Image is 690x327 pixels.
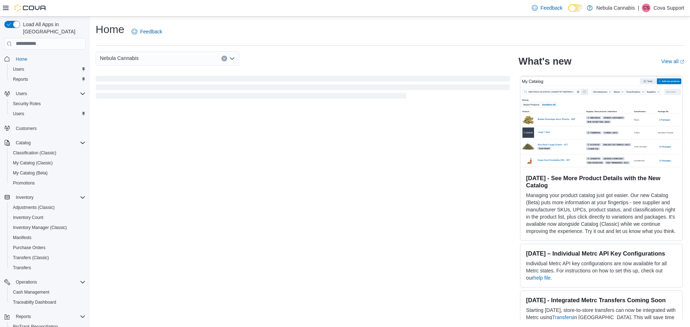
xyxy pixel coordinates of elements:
span: Cash Management [13,289,49,295]
button: Clear input [221,56,227,61]
a: Feedback [529,1,565,15]
a: Cash Management [10,288,52,296]
span: Security Roles [10,99,86,108]
span: Inventory [13,193,86,202]
span: Catalog [13,139,86,147]
span: Users [10,109,86,118]
p: Cova Support [653,4,684,12]
span: Adjustments (Classic) [10,203,86,212]
a: Customers [13,124,40,133]
span: Traceabilty Dashboard [13,299,56,305]
a: Manifests [10,233,34,242]
span: Promotions [13,180,35,186]
div: Cova Support [642,4,650,12]
button: Customers [1,123,88,134]
span: Transfers (Classic) [10,253,86,262]
a: Users [10,109,27,118]
button: Inventory [13,193,36,202]
a: Home [13,55,30,64]
a: My Catalog (Beta) [10,169,51,177]
a: Promotions [10,179,38,187]
button: Users [7,109,88,119]
a: Transfers (Classic) [10,253,52,262]
span: Cash Management [10,288,86,296]
button: Reports [7,74,88,84]
button: Home [1,54,88,64]
p: | [638,4,639,12]
span: Users [10,65,86,74]
h3: [DATE] - See More Product Details with the New Catalog [526,174,677,189]
button: Inventory Manager (Classic) [7,223,88,233]
span: Manifests [13,235,31,240]
svg: External link [680,60,684,64]
span: Reports [13,312,86,321]
span: Operations [13,278,86,286]
a: Transfers [552,314,573,320]
span: Load All Apps in [GEOGRAPHIC_DATA] [20,21,86,35]
a: Purchase Orders [10,243,49,252]
span: Users [13,111,24,117]
a: Users [10,65,27,74]
button: Transfers (Classic) [7,253,88,263]
a: Security Roles [10,99,43,108]
a: Feedback [129,24,165,39]
h1: Home [96,22,124,37]
a: Reports [10,75,31,84]
a: Inventory Manager (Classic) [10,223,70,232]
button: Cash Management [7,287,88,297]
button: My Catalog (Beta) [7,168,88,178]
button: Security Roles [7,99,88,109]
p: Individual Metrc API key configurations are now available for all Metrc states. For instructions ... [526,260,677,281]
h3: [DATE] - Integrated Metrc Transfers Coming Soon [526,296,677,304]
a: Transfers [10,263,34,272]
button: Users [13,89,30,98]
span: My Catalog (Classic) [10,159,86,167]
span: Reports [13,76,28,82]
span: Inventory Manager (Classic) [13,225,67,230]
span: Inventory [16,195,33,200]
button: Transfers [7,263,88,273]
p: Managing your product catalog just got easier. Our new Catalog (Beta) puts more information at yo... [526,192,677,235]
button: Manifests [7,233,88,243]
span: Inventory Count [13,215,43,220]
button: Catalog [13,139,33,147]
span: Inventory Count [10,213,86,222]
button: Reports [1,312,88,322]
button: Traceabilty Dashboard [7,297,88,307]
h3: [DATE] – Individual Metrc API Key Configurations [526,250,677,257]
a: Traceabilty Dashboard [10,298,59,307]
span: Reports [16,314,31,319]
button: My Catalog (Classic) [7,158,88,168]
button: Classification (Classic) [7,148,88,158]
span: Security Roles [13,101,41,107]
button: Catalog [1,138,88,148]
span: My Catalog (Beta) [10,169,86,177]
span: Feedback [540,4,562,11]
p: Nebula Cannabis [596,4,635,12]
button: Promotions [7,178,88,188]
span: Purchase Orders [10,243,86,252]
span: Transfers [13,265,31,271]
button: Open list of options [229,56,235,61]
span: Purchase Orders [13,245,46,251]
button: Users [7,64,88,74]
span: Operations [16,279,37,285]
button: Operations [1,277,88,287]
span: Users [16,91,27,97]
h2: What's new [519,56,571,67]
span: My Catalog (Classic) [13,160,53,166]
span: Home [16,56,27,62]
a: Inventory Count [10,213,46,222]
span: Users [13,89,86,98]
span: Manifests [10,233,86,242]
button: Purchase Orders [7,243,88,253]
input: Dark Mode [568,4,583,12]
span: Customers [13,124,86,133]
button: Users [1,89,88,99]
a: View allExternal link [661,59,684,64]
span: Inventory Manager (Classic) [10,223,86,232]
button: Inventory Count [7,212,88,223]
span: Catalog [16,140,31,146]
button: Inventory [1,192,88,202]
